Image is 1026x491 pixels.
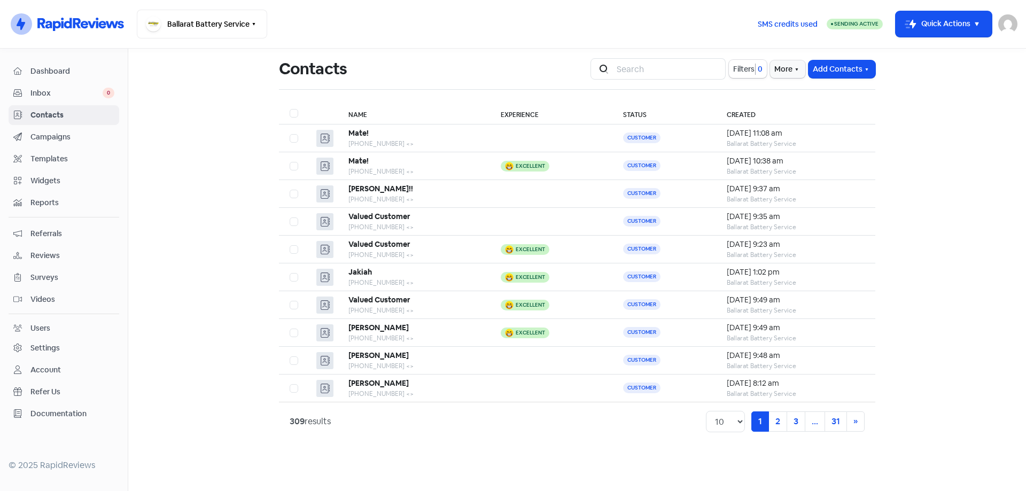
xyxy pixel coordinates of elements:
a: 1 [751,411,769,432]
a: Referrals [9,224,119,244]
a: Reports [9,193,119,213]
span: Refer Us [30,386,114,398]
span: » [853,416,858,427]
b: [PERSON_NAME] [348,350,409,360]
a: Inbox 0 [9,83,119,103]
span: Reports [30,197,114,208]
th: Name [338,103,489,124]
button: Filters0 [729,60,767,78]
a: SMS credits used [749,18,827,29]
img: User [998,14,1017,34]
b: Mate! [348,156,369,166]
div: Users [30,323,50,334]
div: [DATE] 9:49 am [727,322,865,333]
b: Mate! [348,128,369,138]
input: Search [610,58,726,80]
a: ... [805,411,825,432]
a: 2 [768,411,787,432]
div: [PHONE_NUMBER] <> [348,250,479,260]
b: [PERSON_NAME] [348,378,409,388]
div: [PHONE_NUMBER] <> [348,306,479,315]
div: [DATE] 11:08 am [727,128,865,139]
div: Ballarat Battery Service [727,194,865,204]
a: Contacts [9,105,119,125]
th: Experience [490,103,613,124]
span: Customer [623,160,660,171]
div: Excellent [516,247,545,252]
div: [PHONE_NUMBER] <> [348,333,479,343]
button: Quick Actions [896,11,992,37]
a: Campaigns [9,127,119,147]
div: Ballarat Battery Service [727,306,865,315]
button: More [770,60,805,78]
div: [DATE] 10:38 am [727,155,865,167]
div: [PHONE_NUMBER] <> [348,278,479,287]
a: Users [9,318,119,338]
span: 0 [103,88,114,98]
div: [DATE] 9:37 am [727,183,865,194]
a: Next [846,411,865,432]
span: Customer [623,244,660,254]
button: Ballarat Battery Service [137,10,267,38]
b: [PERSON_NAME] [348,323,409,332]
a: 31 [825,411,847,432]
div: Ballarat Battery Service [727,222,865,232]
div: Ballarat Battery Service [727,361,865,371]
div: Ballarat Battery Service [727,278,865,287]
b: [PERSON_NAME]!! [348,184,413,193]
span: Videos [30,294,114,305]
button: Add Contacts [809,60,875,78]
span: Customer [623,188,660,199]
a: Templates [9,149,119,169]
div: Settings [30,342,60,354]
b: Valued Customer [348,212,410,221]
b: Jakiah [348,267,372,277]
a: Reviews [9,246,119,266]
a: Surveys [9,268,119,287]
div: © 2025 RapidReviews [9,459,119,472]
a: 3 [787,411,805,432]
div: [PHONE_NUMBER] <> [348,194,479,204]
span: SMS credits used [758,19,818,30]
div: Excellent [516,275,545,280]
span: Customer [623,327,660,338]
div: Excellent [516,302,545,308]
th: Status [612,103,716,124]
div: Ballarat Battery Service [727,250,865,260]
a: Settings [9,338,119,358]
div: [PHONE_NUMBER] <> [348,222,479,232]
span: Referrals [30,228,114,239]
h1: Contacts [279,52,347,86]
div: [DATE] 9:49 am [727,294,865,306]
a: Dashboard [9,61,119,81]
span: Customer [623,271,660,282]
div: Ballarat Battery Service [727,167,865,176]
a: Sending Active [827,18,883,30]
div: [PHONE_NUMBER] <> [348,139,479,149]
div: Ballarat Battery Service [727,139,865,149]
div: Ballarat Battery Service [727,333,865,343]
div: [PHONE_NUMBER] <> [348,361,479,371]
span: Customer [623,355,660,365]
span: Customer [623,299,660,310]
span: Campaigns [30,131,114,143]
a: Videos [9,290,119,309]
span: Reviews [30,250,114,261]
div: [PHONE_NUMBER] <> [348,389,479,399]
span: Filters [733,64,755,75]
span: Customer [623,133,660,143]
span: Customer [623,383,660,393]
div: Ballarat Battery Service [727,389,865,399]
div: [DATE] 9:35 am [727,211,865,222]
strong: 309 [290,416,305,427]
span: Customer [623,216,660,227]
div: Account [30,364,61,376]
div: results [290,415,331,428]
span: Sending Active [834,20,879,27]
div: [DATE] 8:12 am [727,378,865,389]
div: [DATE] 1:02 pm [727,267,865,278]
a: Documentation [9,404,119,424]
div: Excellent [516,163,545,169]
div: [DATE] 9:23 am [727,239,865,250]
span: Dashboard [30,66,114,77]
